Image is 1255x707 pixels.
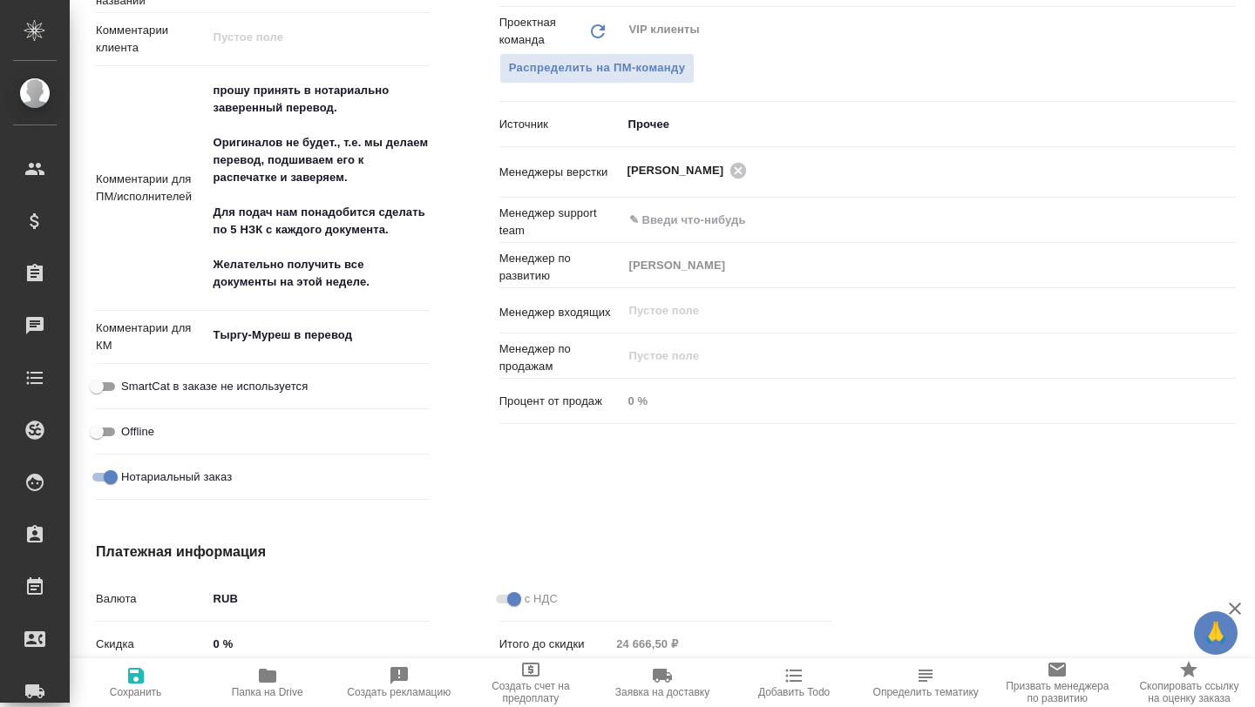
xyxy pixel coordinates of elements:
button: Распределить на ПМ-команду [499,53,695,84]
span: Определить тематику [873,686,979,698]
span: Призвать менеджера по развитию [1002,680,1113,704]
button: Сохранить [70,658,201,707]
span: с НДС [525,590,558,608]
textarea: Тыргу-Муреш в перевод [207,320,430,350]
span: Скопировать ссылку на оценку заказа [1134,680,1245,704]
div: [PERSON_NAME] [627,159,753,181]
button: Определить тематику [860,658,992,707]
p: Менеджер по продажам [499,340,622,375]
h4: Платежная информация [96,542,832,562]
p: Процент от продаж [499,393,622,410]
button: Создать рекламацию [333,658,465,707]
p: Проектная команда [499,14,587,49]
button: Добавить Todo [729,658,860,707]
span: Сохранить [110,686,162,698]
p: Комментарии для КМ [96,320,207,354]
span: SmartCat в заказе не используется [121,378,308,395]
span: [PERSON_NAME] [627,162,735,179]
p: Скидка [96,636,207,653]
p: Менеджер по развитию [499,250,622,285]
input: Пустое поле [622,388,1236,414]
button: Open [1226,219,1230,222]
button: Создать счет на предоплату [465,658,596,707]
span: Создать рекламацию [347,686,451,698]
p: Источник [499,116,622,133]
input: ✎ Введи что-нибудь [207,631,430,656]
input: Пустое поле [627,346,1195,367]
p: Валюта [96,590,207,608]
button: Заявка на доставку [596,658,728,707]
p: Комментарии клиента [96,22,207,57]
span: Создать счет на предоплату [475,680,586,704]
span: 🙏 [1201,615,1231,651]
textarea: прошу принять в нотариально заверенный перевод. Оригиналов не будет., т.е. мы делаем перевод, под... [207,76,430,297]
input: Пустое поле [627,300,1195,321]
button: Призвать менеджера по развитию [992,658,1123,707]
span: Добавить Todo [758,686,830,698]
p: Менеджер support team [499,205,622,239]
button: Скопировать ссылку на оценку заказа [1123,658,1255,707]
p: Менеджер входящих [499,304,622,321]
button: 🙏 [1194,611,1238,655]
div: Прочее [622,110,1236,139]
p: Комментарии для ПМ/исполнителей [96,171,207,205]
span: Заявка на доставку [615,686,709,698]
span: В заказе уже есть ответственный ПМ или ПМ группа [499,53,695,84]
button: Папка на Drive [201,658,333,707]
span: Папка на Drive [232,686,303,698]
p: Итого до скидки [499,636,611,653]
input: Пустое поле [610,631,832,656]
span: Распределить на ПМ-команду [509,58,686,78]
button: Open [1226,169,1230,172]
p: Менеджеры верстки [499,164,622,181]
span: Нотариальный заказ [121,468,232,486]
input: ✎ Введи что-нибудь [627,210,1172,231]
span: Offline [121,423,154,441]
div: RUB [207,584,430,614]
